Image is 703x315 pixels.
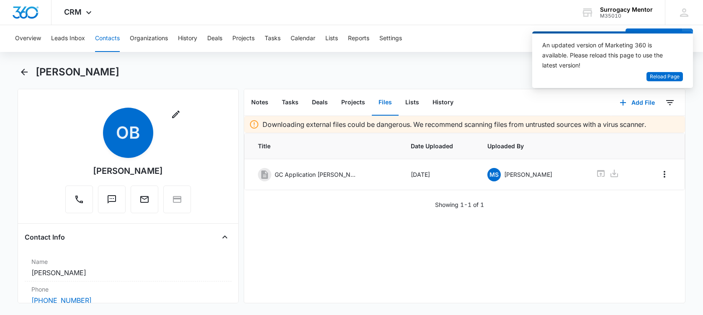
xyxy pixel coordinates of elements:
p: [PERSON_NAME] [504,170,552,179]
button: Contacts [95,25,120,52]
div: account id [600,13,653,19]
button: Overflow Menu [658,168,671,181]
button: Filters [663,96,677,109]
a: Text [98,199,126,206]
p: Showing 1-1 of 1 [435,200,484,209]
button: Projects [335,90,372,116]
div: [PERSON_NAME] [93,165,163,177]
button: Add File [611,93,663,113]
td: [DATE] [401,159,477,190]
button: Close [218,230,232,244]
dd: [PERSON_NAME] [31,268,225,278]
a: [PHONE_NUMBER] [31,295,92,305]
span: MS [487,168,501,181]
div: An updated version of Marketing 360 is available. Please reload this page to use the latest version! [542,40,673,70]
button: Deals [207,25,222,52]
span: CRM [64,8,82,16]
button: Leads Inbox [51,25,85,52]
span: Date Uploaded [411,142,467,150]
button: Overview [15,25,41,52]
button: Projects [232,25,255,52]
button: Files [372,90,399,116]
button: Reload Page [646,72,683,82]
button: Deals [305,90,335,116]
div: Name[PERSON_NAME] [25,254,232,281]
span: Reload Page [650,73,680,81]
span: OB [103,108,153,158]
button: Back [18,65,31,79]
button: Lists [325,25,338,52]
button: Tasks [265,25,281,52]
button: Settings [379,25,402,52]
a: Email [131,199,158,206]
button: Reports [348,25,369,52]
button: History [178,25,197,52]
button: Organizations [130,25,168,52]
button: Lists [399,90,426,116]
h1: [PERSON_NAME] [36,66,119,78]
div: Phone[PHONE_NUMBER] [25,281,232,309]
button: Notes [245,90,275,116]
label: Name [31,257,225,266]
button: Text [98,186,126,213]
p: GC Application [PERSON_NAME].pdf [275,170,358,179]
button: Call [65,186,93,213]
button: Add Contact [626,28,682,49]
h4: Contact Info [25,232,65,242]
span: Uploaded By [487,142,576,150]
p: Downloading external files could be dangerous. We recommend scanning files from untrusted sources... [263,119,646,129]
a: Call [65,199,93,206]
span: Title [258,142,391,150]
button: Tasks [275,90,305,116]
button: Email [131,186,158,213]
button: Calendar [291,25,315,52]
button: History [426,90,460,116]
div: account name [600,6,653,13]
label: Phone [31,285,225,294]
